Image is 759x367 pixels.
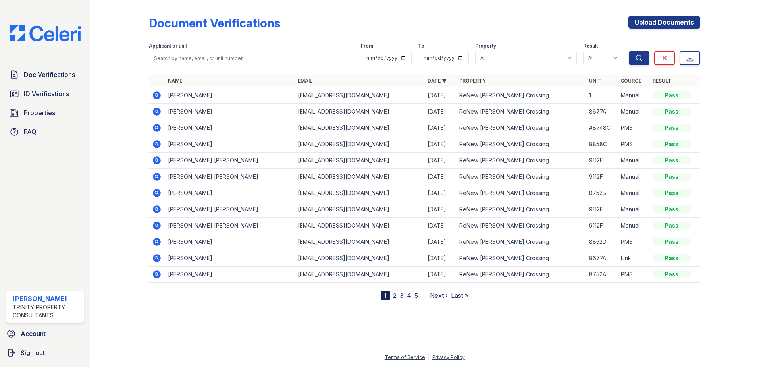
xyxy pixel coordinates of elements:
a: Upload Documents [628,16,700,29]
td: [DATE] [424,120,456,136]
a: Property [459,78,486,84]
label: Result [583,43,598,49]
div: [PERSON_NAME] [13,294,81,303]
td: [DATE] [424,218,456,234]
td: Manual [618,87,649,104]
div: Pass [653,238,691,246]
td: ReNew [PERSON_NAME] Crossing [456,185,586,201]
img: CE_Logo_Blue-a8612792a0a2168367f1c8372b55b34899dd931a85d93a1a3d3e32e68fde9ad4.png [3,25,87,41]
td: ReNew [PERSON_NAME] Crossing [456,169,586,185]
div: Pass [653,91,691,99]
label: To [418,43,424,49]
td: [DATE] [424,87,456,104]
td: PMS [618,136,649,153]
td: [PERSON_NAME] [165,120,295,136]
td: [PERSON_NAME] [165,250,295,267]
td: [EMAIL_ADDRESS][DOMAIN_NAME] [295,201,424,218]
td: #8748C [586,120,618,136]
a: 2 [393,292,397,299]
td: [DATE] [424,250,456,267]
a: Source [621,78,641,84]
td: ReNew [PERSON_NAME] Crossing [456,104,586,120]
td: [EMAIL_ADDRESS][DOMAIN_NAME] [295,267,424,283]
td: PMS [618,120,649,136]
td: [EMAIL_ADDRESS][DOMAIN_NAME] [295,185,424,201]
td: Manual [618,185,649,201]
td: 8752B [586,185,618,201]
td: ReNew [PERSON_NAME] Crossing [456,267,586,283]
td: ReNew [PERSON_NAME] Crossing [456,120,586,136]
a: Sign out [3,345,87,361]
a: Result [653,78,671,84]
td: [EMAIL_ADDRESS][DOMAIN_NAME] [295,169,424,185]
div: Pass [653,173,691,181]
td: 8752A [586,267,618,283]
a: Name [168,78,182,84]
a: 4 [407,292,411,299]
td: ReNew [PERSON_NAME] Crossing [456,201,586,218]
td: ReNew [PERSON_NAME] Crossing [456,153,586,169]
td: [EMAIL_ADDRESS][DOMAIN_NAME] [295,104,424,120]
div: Pass [653,254,691,262]
span: Account [21,329,46,338]
td: 9112F [586,169,618,185]
td: ReNew [PERSON_NAME] Crossing [456,234,586,250]
div: Pass [653,124,691,132]
td: [EMAIL_ADDRESS][DOMAIN_NAME] [295,136,424,153]
td: Manual [618,169,649,185]
td: 9112F [586,153,618,169]
a: Privacy Policy [432,354,465,360]
div: Pass [653,222,691,230]
label: From [361,43,373,49]
td: 8852D [586,234,618,250]
div: Pass [653,270,691,278]
td: PMS [618,267,649,283]
a: Date ▼ [428,78,447,84]
td: ReNew [PERSON_NAME] Crossing [456,250,586,267]
div: 1 [381,291,390,300]
span: Doc Verifications [24,70,75,79]
td: [EMAIL_ADDRESS][DOMAIN_NAME] [295,250,424,267]
td: [PERSON_NAME] [PERSON_NAME] [165,169,295,185]
td: [PERSON_NAME] [165,267,295,283]
td: [PERSON_NAME] [165,87,295,104]
input: Search by name, email, or unit number [149,51,354,65]
a: FAQ [6,124,84,140]
div: Pass [653,156,691,164]
td: [PERSON_NAME] [PERSON_NAME] [165,201,295,218]
a: 5 [414,292,418,299]
div: Trinity Property Consultants [13,303,81,319]
a: Email [298,78,312,84]
label: Applicant or unit [149,43,187,49]
span: … [421,291,427,300]
label: Property [475,43,496,49]
td: [PERSON_NAME] [165,136,295,153]
td: 8858C [586,136,618,153]
td: [DATE] [424,201,456,218]
td: [DATE] [424,104,456,120]
a: Next › [430,292,448,299]
td: 9112F [586,201,618,218]
td: [DATE] [424,153,456,169]
td: ReNew [PERSON_NAME] Crossing [456,136,586,153]
a: Account [3,326,87,342]
td: [DATE] [424,267,456,283]
a: Last » [451,292,468,299]
a: Properties [6,105,84,121]
td: [DATE] [424,234,456,250]
td: ReNew [PERSON_NAME] Crossing [456,87,586,104]
td: [DATE] [424,136,456,153]
td: 1 [586,87,618,104]
td: [PERSON_NAME] [PERSON_NAME] [165,153,295,169]
td: Link [618,250,649,267]
a: Unit [589,78,601,84]
td: [PERSON_NAME] [165,185,295,201]
span: Properties [24,108,55,118]
a: 3 [400,292,404,299]
td: [DATE] [424,185,456,201]
div: Pass [653,140,691,148]
td: ReNew [PERSON_NAME] Crossing [456,218,586,234]
span: ID Verifications [24,89,69,99]
td: Manual [618,201,649,218]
